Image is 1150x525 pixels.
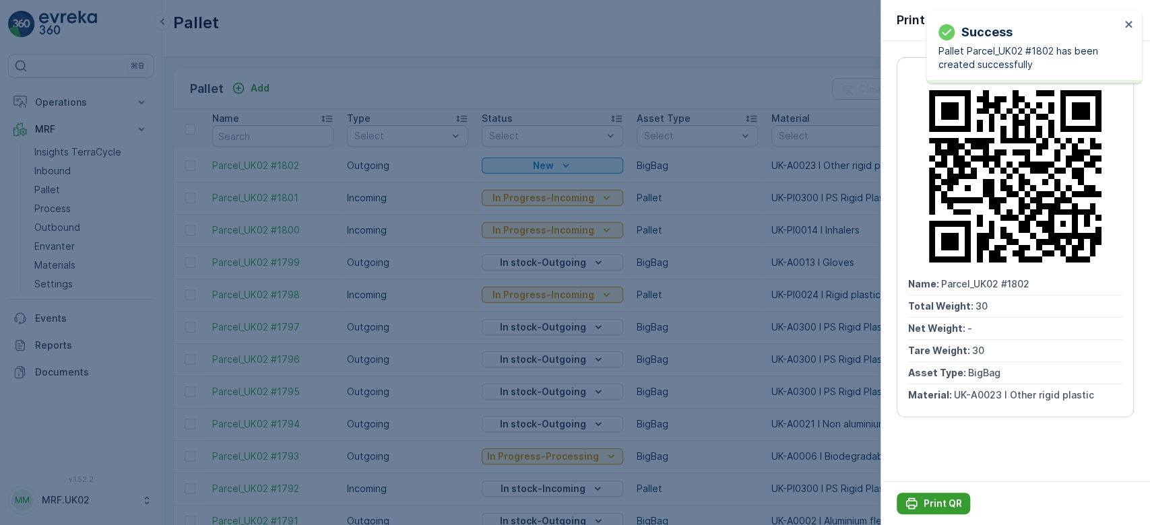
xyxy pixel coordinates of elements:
span: - [967,322,972,334]
span: Net Weight : [908,322,967,334]
button: close [1124,19,1134,32]
p: Print QR [924,497,962,510]
button: Print QR [897,493,970,514]
span: Material : [11,332,57,343]
span: Name : [11,221,44,232]
span: Parcel_UK02 #1802 [941,278,1029,289]
span: Name : [908,278,941,289]
span: Total Weight : [908,300,976,312]
p: Parcel_UK02 #1801 [523,11,625,28]
span: BigBag [968,367,1000,378]
span: 30 [976,300,988,312]
span: 30 [972,345,984,356]
span: Net Weight : [11,265,71,277]
p: Success [961,23,1013,42]
span: Total Weight : [11,243,79,254]
span: Tare Weight : [11,287,75,299]
span: Tare Weight : [908,345,972,356]
span: - [71,265,75,277]
span: Parcel_UK02 #1801 [44,221,131,232]
span: Asset Type : [908,367,968,378]
span: Material : [908,389,954,400]
span: UK-PI0300 I PS Rigid Plastic [57,332,188,343]
span: UK-A0023 I Other rigid plastic [954,389,1094,400]
span: Asset Type : [11,310,71,321]
p: Pallet Parcel_UK02 #1802 has been created successfully [938,44,1120,71]
span: 30 [79,243,91,254]
p: Print QR [897,11,945,30]
span: Pallet [71,310,98,321]
span: 30 [75,287,88,299]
